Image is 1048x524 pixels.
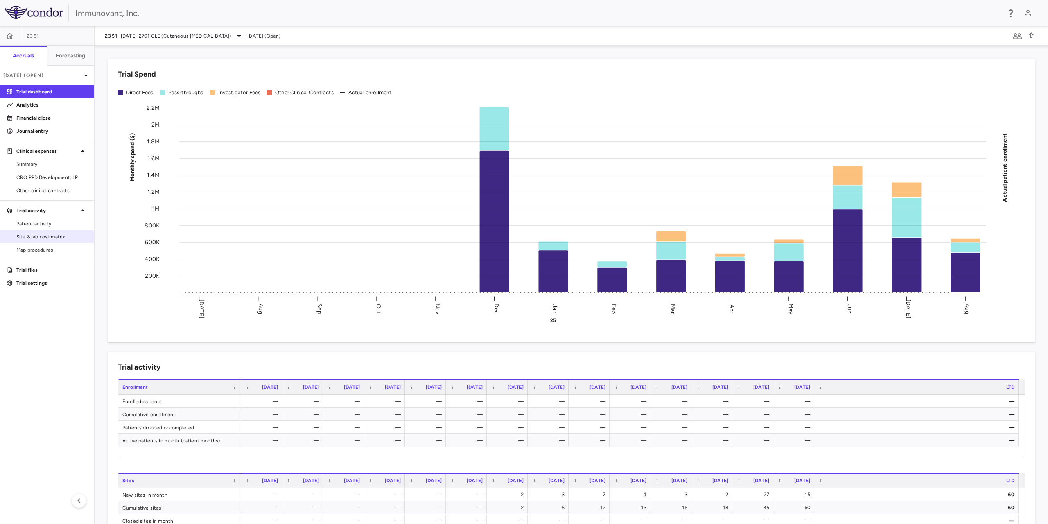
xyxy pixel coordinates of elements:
[13,52,34,59] h6: Accruals
[371,395,401,408] div: —
[453,488,483,501] div: —
[617,434,646,447] div: —
[75,7,1001,19] div: Immunovant, Inc.
[589,478,605,483] span: [DATE]
[3,72,81,79] p: [DATE] (Open)
[289,395,319,408] div: —
[330,395,360,408] div: —
[740,395,769,408] div: —
[493,303,500,314] text: Dec
[822,434,1014,447] div: —
[330,421,360,434] div: —
[121,32,231,40] span: [DATE]-2701 CLE (Cutaneous [MEDICAL_DATA])
[535,501,565,514] div: 5
[781,408,810,421] div: —
[494,488,524,501] div: 2
[551,304,558,313] text: Jan
[740,488,769,501] div: 27
[535,434,565,447] div: —
[303,478,319,483] span: [DATE]
[658,421,687,434] div: —
[549,384,565,390] span: [DATE]
[781,434,810,447] div: —
[375,304,382,313] text: Oct
[658,488,687,501] div: 3
[822,501,1014,514] div: 60
[371,488,401,501] div: —
[453,421,483,434] div: —
[822,421,1014,434] div: —
[453,395,483,408] div: —
[262,478,278,483] span: [DATE]
[129,133,136,181] tspan: Monthly spend ($)
[753,384,769,390] span: [DATE]
[118,408,241,420] div: Cumulative enrollment
[385,478,401,483] span: [DATE]
[576,501,605,514] div: 12
[794,384,810,390] span: [DATE]
[822,395,1014,408] div: —
[630,384,646,390] span: [DATE]
[576,488,605,501] div: 7
[344,478,360,483] span: [DATE]
[822,408,1014,421] div: —
[535,408,565,421] div: —
[412,434,442,447] div: —
[118,488,241,501] div: New sites in month
[145,239,160,246] tspan: 600K
[699,501,728,514] div: 18
[16,88,88,95] p: Trial dashboard
[412,501,442,514] div: —
[16,187,88,194] span: Other clinical contracts
[740,421,769,434] div: —
[289,421,319,434] div: —
[16,266,88,274] p: Trial files
[16,279,88,287] p: Trial settings
[740,408,769,421] div: —
[147,172,160,179] tspan: 1.4M
[453,501,483,514] div: —
[385,384,401,390] span: [DATE]
[147,155,160,162] tspan: 1.6M
[740,501,769,514] div: 45
[152,205,160,212] tspan: 1M
[289,501,319,514] div: —
[753,478,769,483] span: [DATE]
[535,395,565,408] div: —
[303,384,319,390] span: [DATE]
[576,434,605,447] div: —
[122,384,148,390] span: Enrollment
[728,304,735,313] text: Apr
[699,488,728,501] div: 2
[412,421,442,434] div: —
[671,384,687,390] span: [DATE]
[467,384,483,390] span: [DATE]
[508,478,524,483] span: [DATE]
[122,478,134,483] span: Sites
[794,478,810,483] span: [DATE]
[494,434,524,447] div: —
[617,488,646,501] div: 1
[16,220,88,227] span: Patient activity
[118,501,241,514] div: Cumulative sites
[289,488,319,501] div: —
[248,501,278,514] div: —
[330,501,360,514] div: —
[787,303,794,314] text: May
[371,408,401,421] div: —
[658,395,687,408] div: —
[617,421,646,434] div: —
[118,421,241,433] div: Patients dropped or completed
[248,434,278,447] div: —
[781,501,810,514] div: 60
[658,501,687,514] div: 16
[781,421,810,434] div: —
[147,104,160,111] tspan: 2.2M
[248,421,278,434] div: —
[248,395,278,408] div: —
[426,478,442,483] span: [DATE]
[712,384,728,390] span: [DATE]
[316,304,323,314] text: Sep
[198,299,205,318] text: [DATE]
[248,488,278,501] div: —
